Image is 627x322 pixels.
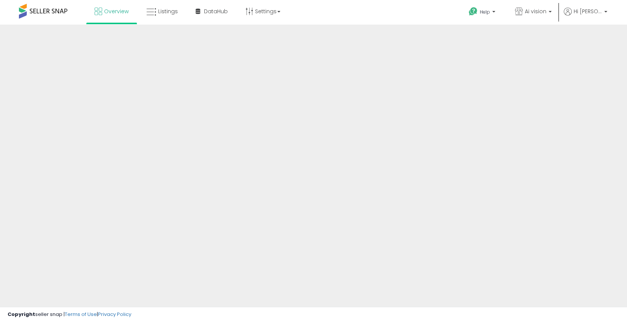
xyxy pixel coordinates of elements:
[564,8,607,25] a: Hi [PERSON_NAME]
[158,8,178,15] span: Listings
[8,311,131,318] div: seller snap | |
[525,8,546,15] span: Ai vision
[468,7,478,16] i: Get Help
[480,9,490,15] span: Help
[574,8,602,15] span: Hi [PERSON_NAME]
[65,311,97,318] a: Terms of Use
[8,311,35,318] strong: Copyright
[204,8,228,15] span: DataHub
[463,1,503,25] a: Help
[104,8,129,15] span: Overview
[98,311,131,318] a: Privacy Policy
